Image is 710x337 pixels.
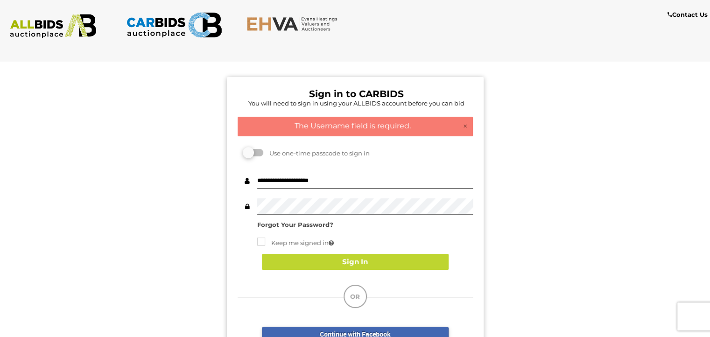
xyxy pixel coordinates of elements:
a: × [463,122,468,131]
b: Contact Us [668,11,708,18]
img: EHVA.com.au [246,16,343,31]
img: ALLBIDS.com.au [5,14,101,38]
h4: The Username field is required. [243,122,468,130]
a: Contact Us [668,9,710,20]
h5: You will need to sign in using your ALLBIDS account before you can bid [240,100,473,106]
div: OR [344,285,367,308]
span: Use one-time passcode to sign in [265,149,370,157]
button: Sign In [262,254,449,270]
a: Forgot Your Password? [257,221,333,228]
b: Sign in to CARBIDS [309,88,404,99]
label: Keep me signed in [257,238,334,248]
img: CARBIDS.com.au [126,9,222,41]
